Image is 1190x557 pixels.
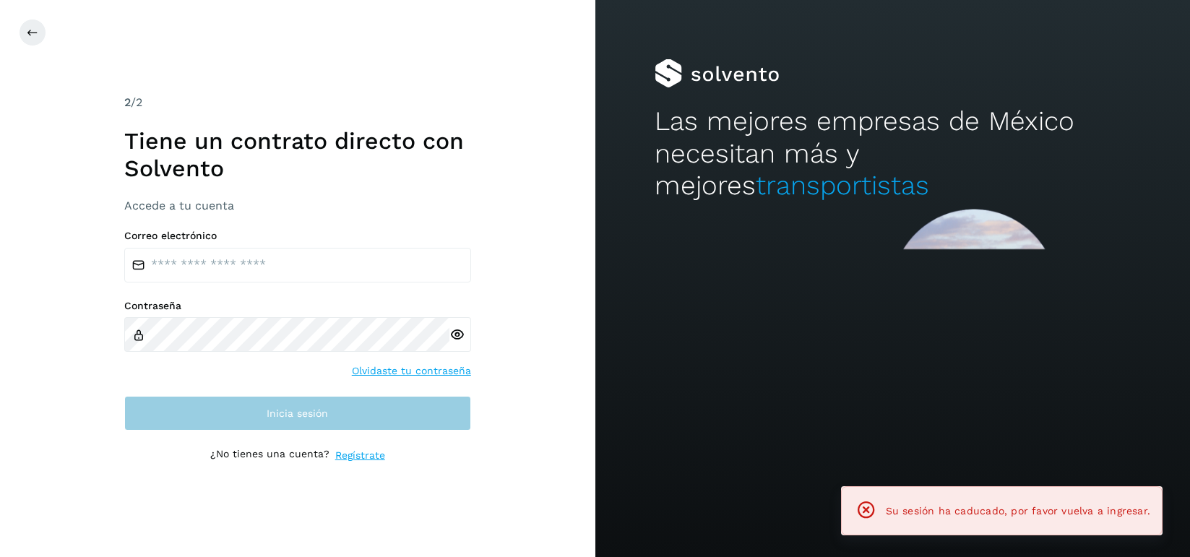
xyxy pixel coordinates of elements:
button: Inicia sesión [124,396,471,431]
h2: Las mejores empresas de México necesitan más y mejores [655,105,1131,202]
h1: Tiene un contrato directo con Solvento [124,127,471,183]
span: Su sesión ha caducado, por favor vuelva a ingresar. [886,505,1150,517]
label: Correo electrónico [124,230,471,242]
div: /2 [124,94,471,111]
span: transportistas [756,170,929,201]
label: Contraseña [124,300,471,312]
a: Regístrate [335,448,385,463]
a: Olvidaste tu contraseña [352,363,471,379]
span: 2 [124,95,131,109]
p: ¿No tienes una cuenta? [210,448,329,463]
span: Inicia sesión [267,408,328,418]
h3: Accede a tu cuenta [124,199,471,212]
